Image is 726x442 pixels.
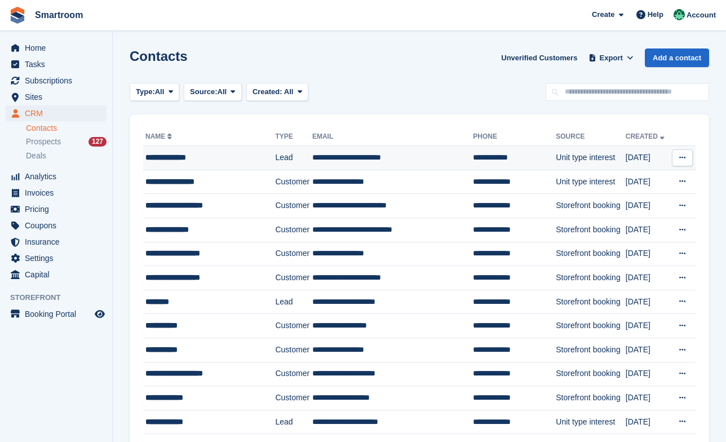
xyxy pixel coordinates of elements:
span: All [218,86,227,98]
span: Help [648,9,663,20]
a: Contacts [26,123,107,134]
td: Storefront booking [556,266,626,290]
span: Type: [136,86,155,98]
span: Create [592,9,614,20]
a: menu [6,73,107,89]
a: Prospects 127 [26,136,107,148]
td: Unit type interest [556,410,626,434]
span: Analytics [25,169,92,184]
td: [DATE] [626,266,670,290]
td: [DATE] [626,314,670,338]
td: [DATE] [626,218,670,242]
td: Customer [275,386,312,410]
td: Customer [275,314,312,338]
span: All [284,87,294,96]
th: Type [275,128,312,146]
td: [DATE] [626,362,670,386]
span: Pricing [25,201,92,217]
a: menu [6,40,107,56]
span: Capital [25,267,92,282]
span: Export [600,52,623,64]
a: Add a contact [645,48,709,67]
span: Created: [253,87,282,96]
a: menu [6,306,107,322]
td: Storefront booking [556,386,626,410]
a: menu [6,185,107,201]
td: [DATE] [626,146,670,170]
td: Lead [275,290,312,314]
a: menu [6,169,107,184]
a: menu [6,56,107,72]
a: Deals [26,150,107,162]
span: All [155,86,165,98]
button: Export [586,48,636,67]
td: [DATE] [626,290,670,314]
td: Customer [275,338,312,362]
td: Customer [275,242,312,266]
a: Smartroom [30,6,87,24]
td: [DATE] [626,338,670,362]
img: stora-icon-8386f47178a22dfd0bd8f6a31ec36ba5ce8667c1dd55bd0f319d3a0aa187defe.svg [9,7,26,24]
span: Coupons [25,218,92,233]
a: menu [6,250,107,266]
span: Source: [190,86,217,98]
a: Unverified Customers [497,48,582,67]
td: Storefront booking [556,194,626,218]
a: menu [6,105,107,121]
td: Storefront booking [556,362,626,386]
span: Booking Portal [25,306,92,322]
td: Customer [275,194,312,218]
button: Type: All [130,83,179,101]
span: Tasks [25,56,92,72]
a: menu [6,234,107,250]
button: Created: All [246,83,308,101]
td: Storefront booking [556,218,626,242]
td: [DATE] [626,242,670,266]
td: Unit type interest [556,170,626,194]
td: Storefront booking [556,338,626,362]
td: Customer [275,218,312,242]
button: Source: All [184,83,242,101]
span: CRM [25,105,92,121]
h1: Contacts [130,48,188,64]
td: [DATE] [626,194,670,218]
td: Lead [275,146,312,170]
td: Storefront booking [556,290,626,314]
a: Preview store [93,307,107,321]
td: Unit type interest [556,146,626,170]
span: Prospects [26,136,61,147]
div: 127 [88,137,107,147]
span: Sites [25,89,92,105]
td: Customer [275,266,312,290]
td: Customer [275,362,312,386]
td: [DATE] [626,386,670,410]
a: menu [6,89,107,105]
span: Deals [26,151,46,161]
th: Email [312,128,473,146]
span: Invoices [25,185,92,201]
span: Storefront [10,292,112,303]
span: Account [687,10,716,21]
img: Jacob Gabriel [674,9,685,20]
td: [DATE] [626,410,670,434]
th: Source [556,128,626,146]
a: menu [6,267,107,282]
span: Home [25,40,92,56]
span: Settings [25,250,92,266]
span: Insurance [25,234,92,250]
td: Lead [275,410,312,434]
a: Created [626,132,667,140]
td: [DATE] [626,170,670,194]
td: Storefront booking [556,314,626,338]
th: Phone [473,128,556,146]
a: Name [145,132,174,140]
span: Subscriptions [25,73,92,89]
a: menu [6,201,107,217]
a: menu [6,218,107,233]
td: Customer [275,170,312,194]
td: Storefront booking [556,242,626,266]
